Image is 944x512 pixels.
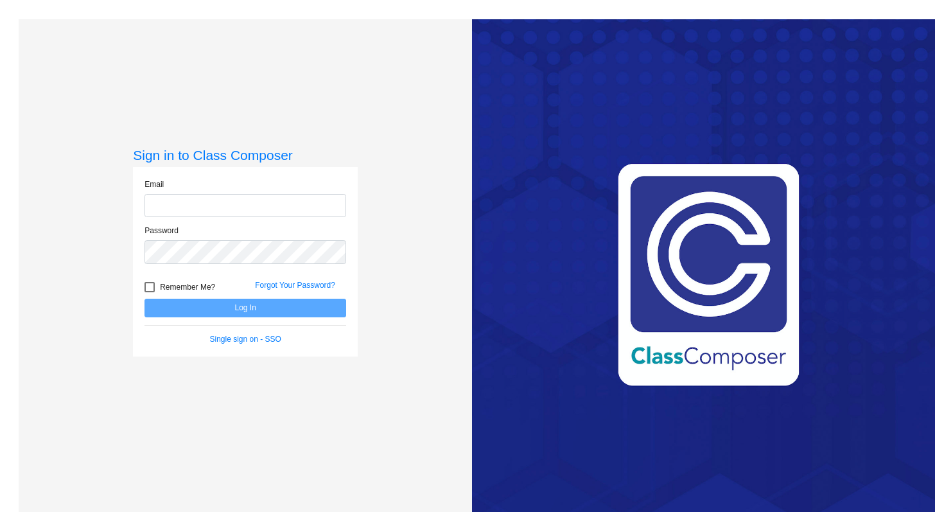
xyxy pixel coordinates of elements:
a: Single sign on - SSO [210,335,281,344]
a: Forgot Your Password? [255,281,335,290]
label: Email [144,179,164,190]
span: Remember Me? [160,279,215,295]
h3: Sign in to Class Composer [133,147,358,163]
label: Password [144,225,179,236]
button: Log In [144,299,346,317]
